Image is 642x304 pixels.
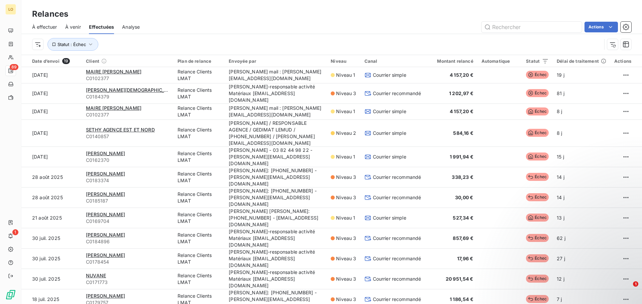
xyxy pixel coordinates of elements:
span: 1 991,94 € [450,154,473,160]
span: Niveau 1 [336,215,355,221]
span: C0184379 [86,93,170,100]
span: Niveau 1 [336,108,355,115]
span: Courrier recommandé [373,194,421,201]
td: [PERSON_NAME]-responsable activité Matériaux [EMAIL_ADDRESS][DOMAIN_NAME] [225,83,327,103]
span: SETHY AGENCE EST ET NORD [86,127,155,132]
span: Échec [526,234,549,242]
iframe: Intercom live chat [619,281,635,297]
span: [PERSON_NAME] [86,252,125,258]
td: [DATE] [21,146,82,167]
span: 584,16 € [453,130,473,136]
span: Niveau 3 [336,296,356,303]
span: NUVANE [86,273,106,278]
td: 30 juil. 2025 [21,248,82,269]
span: C0171773 [86,279,170,286]
span: 338,23 € [452,174,473,180]
span: Niveau 3 [336,174,356,181]
td: Relance Clients LMAT [174,248,225,269]
span: Niveau 3 [336,90,356,97]
span: C0102377 [86,111,170,118]
span: Échec [526,295,549,303]
span: Niveau 1 [336,72,355,78]
td: [PERSON_NAME] [PERSON_NAME]: [PHONE_NUMBER] - [EMAIL_ADDRESS][DOMAIN_NAME] [225,208,327,228]
span: C0162370 [86,157,170,164]
span: Échec [526,214,549,222]
td: Relance Clients LMAT [174,187,225,208]
div: Date d’envoi [32,58,78,64]
td: [DATE] [21,119,82,146]
span: Courrier recommandé [373,276,421,282]
span: Niveau 3 [336,276,356,282]
span: Client [86,58,99,64]
div: LO [5,4,16,15]
span: Échec [526,71,549,79]
span: Délai de traitement [557,58,599,64]
span: Échec [526,153,549,161]
span: [PERSON_NAME] [86,191,125,197]
span: Courrier simple [373,215,406,221]
button: Statut : Échec [47,38,98,51]
span: 89 [10,64,18,70]
div: Automatique [481,58,518,64]
span: 1 [633,281,638,287]
span: Niveau 2 [336,130,356,136]
img: Logo LeanPay [5,289,16,300]
span: Effectuées [89,24,114,30]
td: [PERSON_NAME]: [PHONE_NUMBER] - [PERSON_NAME][EMAIL_ADDRESS][DOMAIN_NAME] [225,167,327,187]
span: C0169704 [86,218,170,225]
td: 8 j [553,103,610,119]
div: Actions [614,58,631,64]
span: Échec [526,89,549,97]
td: Relance Clients LMAT [174,119,225,146]
span: 20 951,54 € [446,276,473,282]
span: 30,00 € [455,195,473,200]
div: Niveau [331,58,356,64]
div: Plan de relance [178,58,221,64]
td: 28 août 2025 [21,187,82,208]
span: Courrier recommandé [373,296,421,303]
td: Relance Clients LMAT [174,167,225,187]
td: [PERSON_NAME] mail : [PERSON_NAME][EMAIL_ADDRESS][DOMAIN_NAME] [225,103,327,119]
td: [PERSON_NAME]-responsable activité Matériaux [EMAIL_ADDRESS][DOMAIN_NAME] [225,269,327,289]
span: C0185187 [86,198,170,204]
span: Niveau 3 [336,235,356,242]
span: Courrier simple [373,72,406,78]
td: 62 j [553,228,610,248]
td: [PERSON_NAME] - 03 82 44 98 22 - [PERSON_NAME][EMAIL_ADDRESS][DOMAIN_NAME] [225,146,327,167]
span: [PERSON_NAME] [86,293,125,299]
span: [PERSON_NAME][DEMOGRAPHIC_DATA] [86,87,178,93]
span: C0140857 [86,133,170,140]
span: Courrier recommandé [373,174,421,181]
button: Actions [584,22,618,32]
td: [PERSON_NAME]-responsable activité Matériaux [EMAIL_ADDRESS][DOMAIN_NAME] [225,228,327,248]
td: 21 août 2025 [21,208,82,228]
span: Échec [526,193,549,201]
td: [DATE] [21,67,82,83]
td: 30 juil. 2025 [21,269,82,289]
td: 14 j [553,187,610,208]
td: 8 j [553,119,610,146]
span: Échec [526,129,549,137]
span: À effectuer [32,24,57,30]
span: [PERSON_NAME] [86,212,125,217]
td: [DATE] [21,83,82,103]
td: Relance Clients LMAT [174,208,225,228]
td: Relance Clients LMAT [174,269,225,289]
span: MAIRE [PERSON_NAME] [86,105,141,111]
span: Courrier simple [373,108,406,115]
span: Échec [526,173,549,181]
span: Échec [526,107,549,115]
td: [PERSON_NAME] mail : [PERSON_NAME][EMAIL_ADDRESS][DOMAIN_NAME] [225,67,327,83]
h3: Relances [32,8,68,20]
td: [PERSON_NAME]-responsable activité Matériaux [EMAIL_ADDRESS][DOMAIN_NAME] [225,248,327,269]
td: 13 j [553,208,610,228]
span: C0184896 [86,238,170,245]
span: Analyse [122,24,140,30]
td: 30 juil. 2025 [21,228,82,248]
span: 4 157,20 € [450,108,473,114]
span: Niveau 1 [336,154,355,160]
td: Relance Clients LMAT [174,228,225,248]
span: 19 [62,58,70,64]
span: Courrier simple [373,154,406,160]
span: [PERSON_NAME] [86,232,125,238]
